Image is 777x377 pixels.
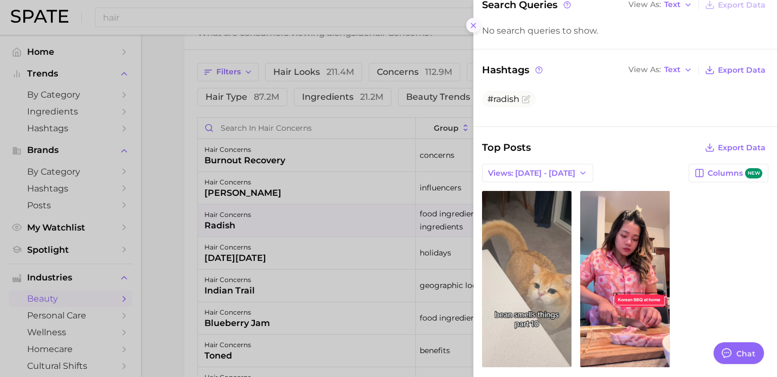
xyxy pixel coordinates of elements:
span: Export Data [718,66,766,75]
span: Hashtags [482,62,544,78]
span: Export Data [718,143,766,152]
span: Export Data [718,1,766,10]
span: View As [628,67,661,73]
button: Export Data [702,140,768,155]
span: Text [664,67,680,73]
button: Export Data [702,62,768,78]
span: #radish [487,94,519,104]
div: No search queries to show. [482,25,768,36]
span: Views: [DATE] - [DATE] [488,169,575,178]
span: new [745,168,762,178]
span: Text [664,2,680,8]
button: Flag as miscategorized or irrelevant [522,95,530,104]
span: View As [628,2,661,8]
button: Views: [DATE] - [DATE] [482,164,593,182]
span: Top Posts [482,140,531,155]
button: View AsText [626,63,695,77]
span: Columns [708,168,762,178]
button: Columnsnew [689,164,768,182]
